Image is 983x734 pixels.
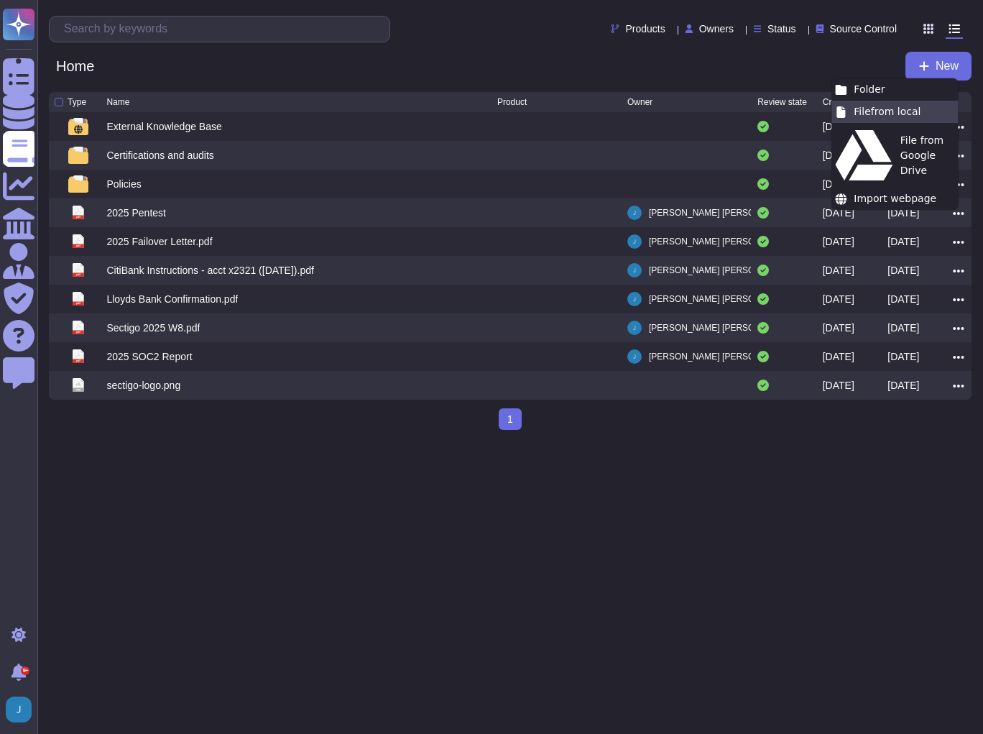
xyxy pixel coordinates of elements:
[649,263,793,277] span: [PERSON_NAME] [PERSON_NAME]
[823,234,854,249] div: [DATE]
[106,177,141,191] div: Policies
[106,292,238,306] div: Lloyds Bank Confirmation.pdf
[831,188,958,210] div: Import webpage
[887,292,919,306] div: [DATE]
[68,118,88,135] img: folder
[499,408,522,430] span: 1
[3,694,42,725] button: user
[497,98,527,106] span: Product
[106,234,212,249] div: 2025 Failover Letter.pdf
[831,123,958,188] div: File from Google Drive
[106,321,200,335] div: Sectigo 2025 W8.pdf
[106,263,313,277] div: CitiBank Instructions - acct x2321 ([DATE]).pdf
[831,78,958,101] div: Folder
[627,234,642,249] img: user
[649,292,793,306] span: [PERSON_NAME] [PERSON_NAME]
[887,234,919,249] div: [DATE]
[823,321,854,335] div: [DATE]
[649,349,793,364] span: [PERSON_NAME] [PERSON_NAME]
[57,17,389,42] input: Search by keywords
[627,98,652,106] span: Owner
[106,98,129,106] span: Name
[21,666,29,675] div: 9+
[649,206,793,220] span: [PERSON_NAME] [PERSON_NAME]
[106,206,166,220] div: 2025 Pentest
[649,321,793,335] span: [PERSON_NAME] [PERSON_NAME]
[68,147,88,164] img: folder
[49,55,101,77] span: Home
[887,321,919,335] div: [DATE]
[68,175,88,193] img: folder
[649,234,793,249] span: [PERSON_NAME] [PERSON_NAME]
[887,206,919,220] div: [DATE]
[106,378,180,393] div: sectigo-logo.png
[823,292,854,306] div: [DATE]
[823,119,854,134] div: [DATE]
[627,206,642,220] img: user
[887,378,919,393] div: [DATE]
[106,119,221,134] div: External Knowledge Base
[823,148,854,162] div: [DATE]
[887,263,919,277] div: [DATE]
[627,292,642,306] img: user
[625,24,665,34] span: Products
[106,349,192,364] div: 2025 SOC2 Report
[6,697,32,722] img: user
[699,24,734,34] span: Owners
[823,98,863,106] span: Created at
[887,349,919,364] div: [DATE]
[831,101,958,123] div: File from local
[823,177,854,191] div: [DATE]
[106,148,213,162] div: Certifications and audits
[627,321,642,335] img: user
[767,24,796,34] span: Status
[68,98,86,106] span: Type
[936,60,959,72] span: New
[823,378,854,393] div: [DATE]
[757,98,807,106] span: Review state
[627,349,642,364] img: user
[627,263,642,277] img: user
[823,263,854,277] div: [DATE]
[905,52,972,81] button: New
[823,206,854,220] div: [DATE]
[823,349,854,364] div: [DATE]
[830,24,897,34] span: Source Control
